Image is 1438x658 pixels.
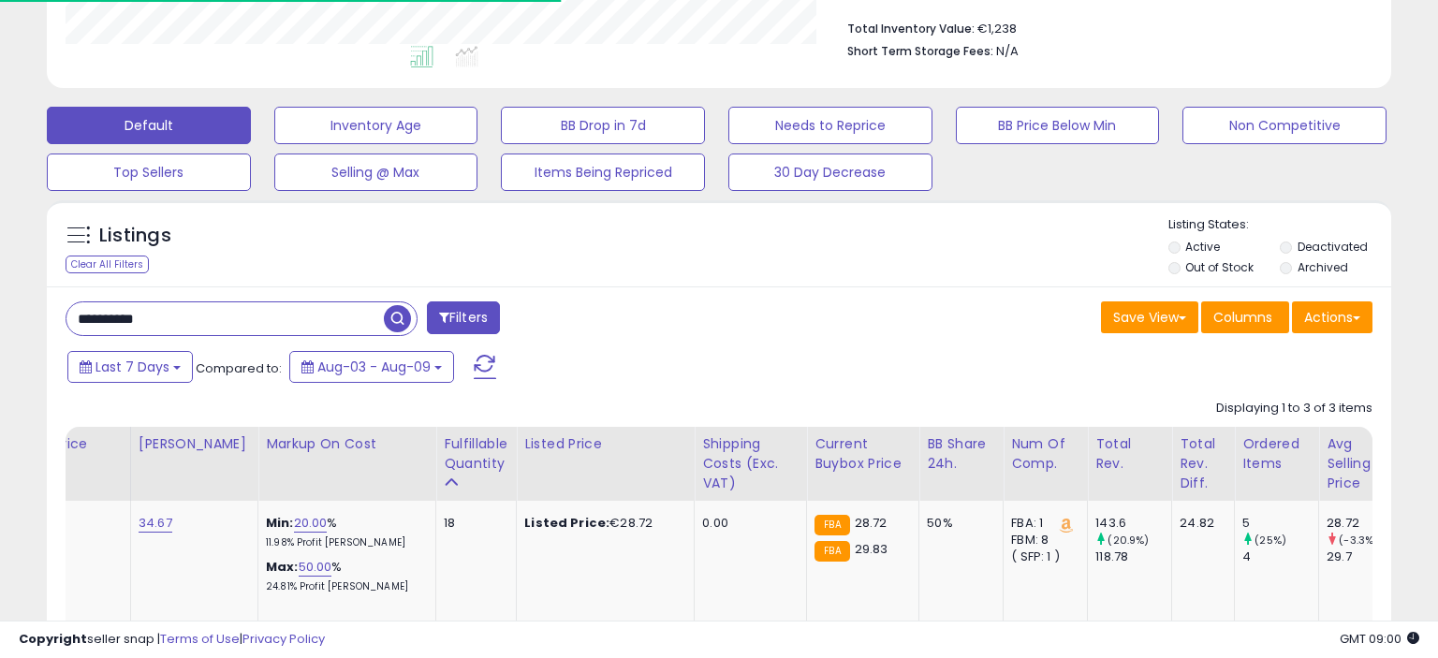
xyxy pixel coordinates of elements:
[702,434,799,493] div: Shipping Costs (Exc. VAT)
[266,514,294,532] b: Min:
[47,107,251,144] button: Default
[728,154,932,191] button: 30 Day Decrease
[524,434,686,454] div: Listed Price
[1213,308,1272,327] span: Columns
[1108,533,1149,548] small: (20.9%)
[242,630,325,648] a: Privacy Policy
[99,223,171,249] h5: Listings
[160,630,240,648] a: Terms of Use
[1095,434,1164,474] div: Total Rev.
[66,256,149,273] div: Clear All Filters
[1185,239,1220,255] label: Active
[1242,548,1318,565] div: 4
[1292,301,1372,333] button: Actions
[1327,515,1402,532] div: 28.72
[95,358,169,376] span: Last 7 Days
[501,107,705,144] button: BB Drop in 7d
[19,631,325,649] div: seller snap | |
[847,21,975,37] b: Total Inventory Value:
[1180,515,1220,532] div: 24.82
[1095,548,1171,565] div: 118.78
[1185,259,1254,275] label: Out of Stock
[956,107,1160,144] button: BB Price Below Min
[847,43,993,59] b: Short Term Storage Fees:
[1340,630,1419,648] span: 2025-08-18 09:00 GMT
[702,515,792,532] div: 0.00
[1101,301,1198,333] button: Save View
[1216,400,1372,417] div: Displaying 1 to 3 of 3 items
[299,558,332,577] a: 50.00
[1327,434,1395,493] div: Avg Selling Price
[266,536,421,549] p: 11.98% Profit [PERSON_NAME]
[1168,216,1392,234] p: Listing States:
[728,107,932,144] button: Needs to Reprice
[1180,434,1226,493] div: Total Rev. Diff.
[427,301,500,334] button: Filters
[266,434,428,454] div: Markup on Cost
[1298,259,1348,275] label: Archived
[444,434,508,474] div: Fulfillable Quantity
[1242,434,1311,474] div: Ordered Items
[501,154,705,191] button: Items Being Repriced
[1011,515,1073,532] div: FBA: 1
[266,580,421,593] p: 24.81% Profit [PERSON_NAME]
[266,515,421,549] div: %
[26,434,123,454] div: Min Price
[274,107,478,144] button: Inventory Age
[1255,533,1286,548] small: (25%)
[1242,515,1318,532] div: 5
[996,42,1019,60] span: N/A
[1011,434,1079,474] div: Num of Comp.
[47,154,251,191] button: Top Sellers
[294,514,328,533] a: 20.00
[927,515,989,532] div: 50%
[266,559,421,593] div: %
[139,434,250,454] div: [PERSON_NAME]
[139,514,172,533] a: 34.67
[1011,532,1073,548] div: FBM: 8
[855,540,888,558] span: 29.83
[524,515,680,532] div: €28.72
[444,515,502,532] div: 18
[847,16,1358,38] li: €1,238
[317,358,431,376] span: Aug-03 - Aug-09
[266,558,299,576] b: Max:
[274,154,478,191] button: Selling @ Max
[855,514,888,532] span: 28.72
[1182,107,1387,144] button: Non Competitive
[258,427,436,501] th: The percentage added to the cost of goods (COGS) that forms the calculator for Min & Max prices.
[289,351,454,383] button: Aug-03 - Aug-09
[927,434,995,474] div: BB Share 24h.
[67,351,193,383] button: Last 7 Days
[196,359,282,377] span: Compared to:
[1327,548,1402,565] div: 29.7
[1095,515,1171,532] div: 143.6
[19,630,87,648] strong: Copyright
[814,515,849,535] small: FBA
[1298,239,1368,255] label: Deactivated
[524,514,609,532] b: Listed Price:
[1339,533,1378,548] small: (-3.3%)
[1201,301,1289,333] button: Columns
[814,541,849,562] small: FBA
[814,434,911,474] div: Current Buybox Price
[1011,548,1073,565] div: ( SFP: 1 )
